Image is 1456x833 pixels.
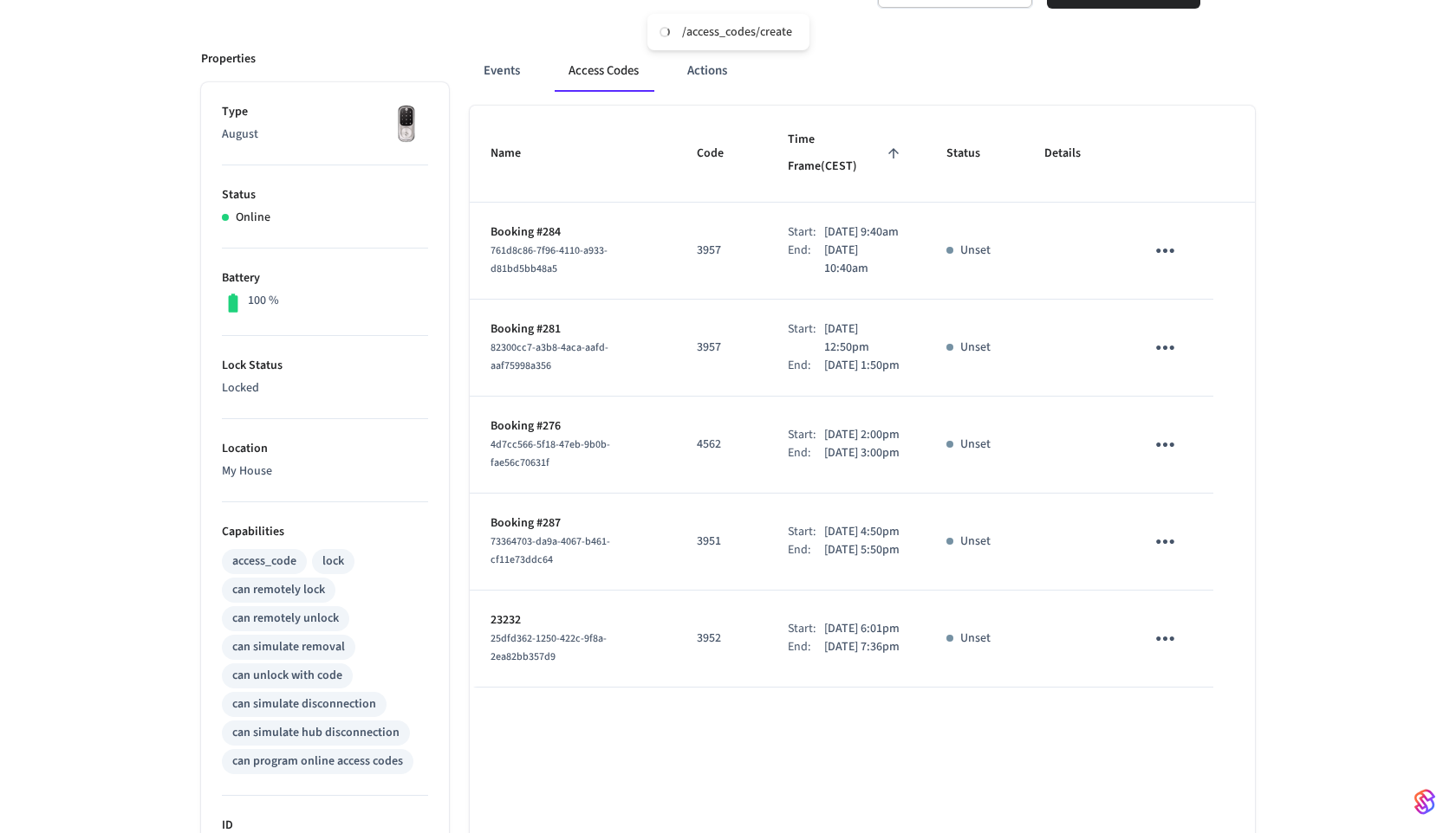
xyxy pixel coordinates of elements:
div: can remotely lock [232,581,325,599]
span: Status [946,140,1003,167]
div: Start: [788,223,824,242]
p: Type [222,103,428,121]
button: Actions [673,50,741,92]
div: ant example [470,50,1255,92]
img: SeamLogoGradient.69752ec5.svg [1414,788,1435,816]
div: End: [788,242,824,278]
p: 3957 [697,242,746,260]
img: Yale Assure Touchscreen Wifi Smart Lock, Satin Nickel, Front [385,103,428,146]
p: Locked [222,379,428,397]
div: access_code [232,552,296,571]
p: [DATE] 1:50pm [824,357,900,375]
p: 100 % [248,292,279,310]
p: [DATE] 2:00pm [824,426,900,444]
p: Unset [960,242,991,260]
p: [DATE] 4:50pm [824,523,900,541]
div: can simulate disconnection [232,695,376,714]
p: 4562 [697,436,746,454]
p: Location [222,440,428,458]
p: 23232 [491,611,655,630]
p: Battery [222,269,428,287]
p: Unset [960,339,991,357]
p: Unset [960,630,991,648]
p: Unset [960,533,991,551]
p: Booking #287 [491,514,655,533]
button: Events [470,50,534,92]
p: August [222,126,428,144]
span: 25dfd362-1250-422c-9f8a-2ea82bb357d9 [491,631,607,664]
div: can simulate removal [232,638,345,656]
button: Access Codes [555,50,653,92]
p: 3951 [697,533,746,551]
p: Booking #281 [491,320,655,339]
div: End: [788,541,824,559]
p: [DATE] 5:50pm [824,541,900,559]
p: Online [236,209,270,227]
div: End: [788,357,824,375]
p: [DATE] 12:50pm [824,320,905,357]
span: Details [1044,140,1103,167]
div: can program online access codes [232,752,403,771]
p: [DATE] 10:40am [824,242,905,278]
div: can remotely unlock [232,610,339,628]
div: can unlock with code [232,667,342,685]
p: Capabilities [222,523,428,541]
p: Booking #284 [491,223,655,242]
p: [DATE] 6:01pm [824,620,900,638]
span: 4d7cc566-5f18-47eb-9b0b-fae56c70631f [491,437,610,470]
span: Name [491,140,543,167]
span: 73364703-da9a-4067-b461-cf11e73ddc64 [491,534,610,567]
div: /access_codes/create [682,24,792,40]
p: My House [222,462,428,481]
p: Status [222,186,428,204]
p: 3952 [697,630,746,648]
p: Booking #276 [491,417,655,436]
span: Time Frame(CEST) [788,126,904,181]
div: End: [788,638,824,656]
span: 761d8c86-7f96-4110-a933-d81bd5bb48a5 [491,243,608,276]
p: Unset [960,436,991,454]
p: [DATE] 3:00pm [824,444,900,462]
span: 82300cc7-a3b8-4aca-aafd-aaf75998a356 [491,340,608,373]
p: [DATE] 9:40am [824,223,899,242]
p: 3957 [697,339,746,357]
div: Start: [788,620,824,638]
div: Start: [788,320,824,357]
div: lock [322,552,344,571]
table: sticky table [470,106,1255,688]
p: Properties [201,50,256,68]
div: can simulate hub disconnection [232,724,400,742]
p: Lock Status [222,357,428,375]
span: Code [697,140,746,167]
div: Start: [788,426,824,444]
div: End: [788,444,824,462]
div: Start: [788,523,824,541]
p: [DATE] 7:36pm [824,638,900,656]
